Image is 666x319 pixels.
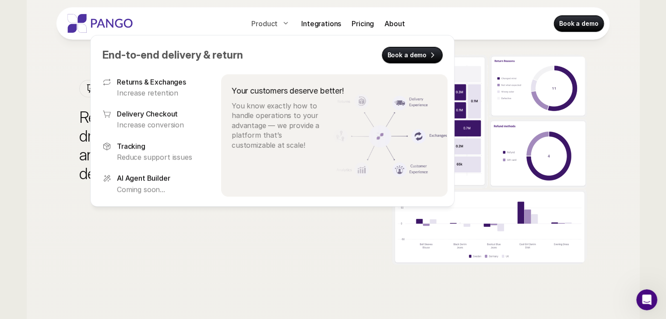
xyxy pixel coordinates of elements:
a: Book a demo [554,16,603,31]
p: Pricing [352,18,374,29]
a: Pricing [348,17,377,31]
span: return [212,49,243,61]
span: End-to-end [102,49,159,61]
p: Product [251,18,278,29]
p: Tracking [117,141,145,151]
p: Reduce costs by making data-driven decisions to prevent issues and continuously improve the deliv... [79,108,300,184]
p: Increase retention [117,88,205,98]
a: Delivery CheckoutIncrease conversion [97,104,211,135]
p: Your customers deserve better! [232,85,344,97]
img: Customizing return management and branding it, also branding emails for returns and deliveries fo... [342,55,587,265]
p: Reduce support issues [117,152,205,162]
iframe: Intercom live chat [636,289,657,310]
p: You know exactly how to handle operations to your advantage — we provide a platform that’s custom... [232,101,326,150]
a: Returns & ExchangesIncrease retention [97,72,211,103]
p: Book a demo [559,19,598,28]
p: About [384,18,405,29]
p: Integrations [301,18,341,29]
p: Returns & Exchanges [117,77,186,87]
p: AI Agent Builder [117,173,170,184]
span: & [203,49,210,61]
p: Book a demo [387,51,426,59]
p: Coming soon... [117,184,205,194]
a: About [381,17,408,31]
p: Increase conversion [117,120,205,130]
span: delivery [162,49,201,61]
p: Delivery Checkout [117,109,178,119]
a: Integrations [298,17,345,31]
a: TrackingReduce support issues [97,135,211,167]
a: Book a demo [382,47,442,63]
